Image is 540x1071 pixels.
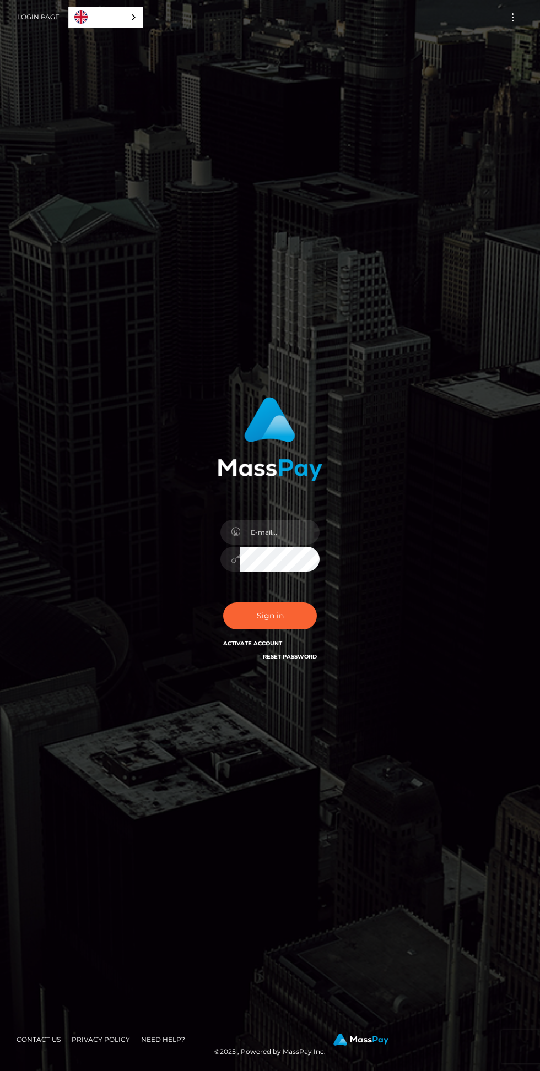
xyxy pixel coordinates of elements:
[68,7,143,28] aside: Language selected: English
[218,397,322,481] img: MassPay Login
[68,7,143,28] div: Language
[137,1031,190,1048] a: Need Help?
[12,1031,65,1048] a: Contact Us
[17,6,60,29] a: Login Page
[240,520,320,545] input: E-mail...
[503,10,523,25] button: Toggle navigation
[333,1034,388,1046] img: MassPay
[223,640,282,647] a: Activate Account
[8,1034,532,1058] div: © 2025 , Powered by MassPay Inc.
[223,602,317,629] button: Sign in
[67,1031,134,1048] a: Privacy Policy
[263,653,317,660] a: Reset Password
[69,7,143,28] a: English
